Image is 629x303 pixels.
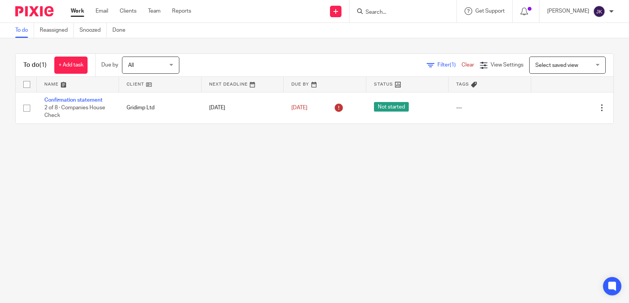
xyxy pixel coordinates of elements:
a: Done [112,23,131,38]
p: Due by [101,61,118,69]
a: + Add task [54,57,88,74]
p: [PERSON_NAME] [547,7,589,15]
span: All [128,63,134,68]
span: Get Support [475,8,505,14]
a: Clear [462,62,474,68]
td: Gridimp Ltd [119,92,201,123]
span: Not started [374,102,409,112]
img: Pixie [15,6,54,16]
img: svg%3E [593,5,605,18]
a: Reassigned [40,23,74,38]
span: Filter [437,62,462,68]
span: 2 of 8 · Companies House Check [44,105,105,118]
a: Snoozed [80,23,107,38]
td: [DATE] [202,92,284,123]
input: Search [365,9,434,16]
a: Team [148,7,161,15]
span: Select saved view [535,63,578,68]
span: (1) [39,62,47,68]
span: (1) [450,62,456,68]
a: To do [15,23,34,38]
a: Reports [172,7,191,15]
a: Clients [120,7,137,15]
div: --- [456,104,523,112]
a: Confirmation statement [44,97,102,103]
span: View Settings [491,62,523,68]
a: Email [96,7,108,15]
span: [DATE] [291,105,307,110]
a: Work [71,7,84,15]
h1: To do [23,61,47,69]
span: Tags [456,82,469,86]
